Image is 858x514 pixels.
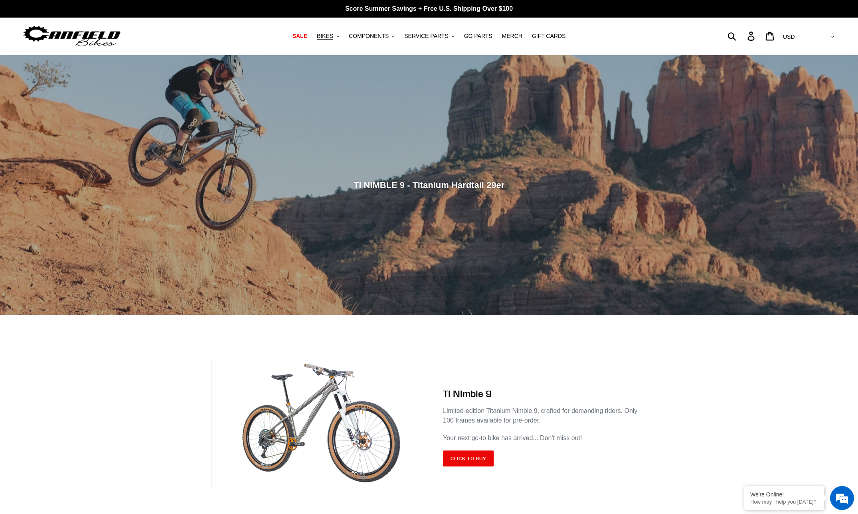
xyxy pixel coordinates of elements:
h2: Ti Nimble 9 [443,388,646,399]
span: SALE [293,33,307,40]
a: MERCH [498,31,526,42]
a: GIFT CARDS [528,31,570,42]
div: We're Online! [750,491,818,498]
span: SERVICE PARTS [404,33,448,40]
span: MERCH [502,33,522,40]
span: GG PARTS [464,33,492,40]
button: BIKES [313,31,343,42]
p: How may I help you today? [750,499,818,505]
a: SALE [289,31,311,42]
img: Canfield Bikes [22,24,122,49]
button: COMPONENTS [345,31,399,42]
span: COMPONENTS [349,33,389,40]
a: GG PARTS [460,31,496,42]
p: Your next go-to bike has arrived... Don't miss out! [443,433,646,443]
input: Search [732,27,752,45]
button: SERVICE PARTS [400,31,458,42]
span: BIKES [317,33,333,40]
span: GIFT CARDS [532,33,566,40]
p: Limited-edition Titanium Nimble 9, crafted for demanding riders. Only 100 frames available for pr... [443,406,646,425]
span: TI NIMBLE 9 - Titanium Hardtail 29er [354,180,505,190]
a: Click to Buy: TI NIMBLE 9 [443,450,494,466]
